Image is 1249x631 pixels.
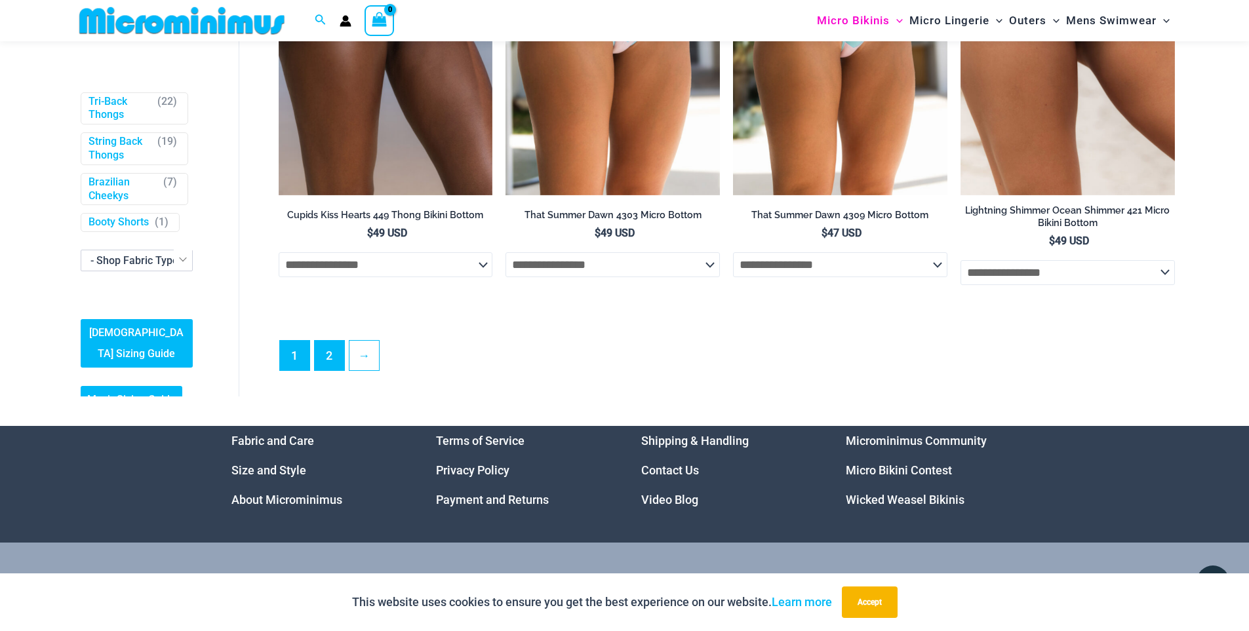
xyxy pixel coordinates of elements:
[81,250,192,271] span: - Shop Fabric Type
[641,434,749,448] a: Shipping & Handling
[161,135,173,147] span: 19
[989,4,1002,37] span: Menu Toggle
[231,426,404,514] nav: Menu
[1066,4,1157,37] span: Mens Swimwear
[367,227,373,239] span: $
[1049,235,1089,247] bdi: 49 USD
[157,135,177,163] span: ( )
[74,6,290,35] img: MM SHOP LOGO FLAT
[814,4,906,37] a: Micro BikinisMenu ToggleMenu Toggle
[89,216,149,230] a: Booty Shorts
[167,176,173,188] span: 7
[436,426,608,514] aside: Footer Widget 2
[909,4,989,37] span: Micro Lingerie
[772,595,832,609] a: Learn more
[641,493,698,507] a: Video Blog
[89,176,157,203] a: Brazilian Cheekys
[846,426,1018,514] aside: Footer Widget 4
[890,4,903,37] span: Menu Toggle
[595,227,601,239] span: $
[961,204,1175,229] h2: Lightning Shimmer Ocean Shimmer 421 Micro Bikini Bottom
[159,216,165,229] span: 1
[231,426,404,514] aside: Footer Widget 1
[315,12,327,29] a: Search icon link
[436,426,608,514] nav: Menu
[961,204,1175,234] a: Lightning Shimmer Ocean Shimmer 421 Micro Bikini Bottom
[906,4,1006,37] a: Micro LingerieMenu ToggleMenu Toggle
[89,95,151,123] a: Tri-Back Thongs
[231,493,342,507] a: About Microminimus
[1063,4,1173,37] a: Mens SwimwearMenu ToggleMenu Toggle
[90,254,178,267] span: - Shop Fabric Type
[1006,4,1063,37] a: OutersMenu ToggleMenu Toggle
[231,434,314,448] a: Fabric and Care
[89,135,151,163] a: String Back Thongs
[812,2,1176,39] nav: Site Navigation
[436,493,549,507] a: Payment and Returns
[846,434,987,448] a: Microminimus Community
[1157,4,1170,37] span: Menu Toggle
[846,463,952,477] a: Micro Bikini Contest
[280,341,309,370] span: Page 1
[161,95,173,107] span: 22
[822,227,827,239] span: $
[340,15,351,27] a: Account icon link
[436,434,525,448] a: Terms of Service
[163,176,177,203] span: ( )
[595,227,635,239] bdi: 49 USD
[641,426,814,514] nav: Menu
[842,586,898,618] button: Accept
[641,463,699,477] a: Contact Us
[155,216,169,230] span: ( )
[506,209,720,226] a: That Summer Dawn 4303 Micro Bottom
[817,4,890,37] span: Micro Bikinis
[1046,4,1060,37] span: Menu Toggle
[641,426,814,514] aside: Footer Widget 3
[506,209,720,221] h2: That Summer Dawn 4303 Micro Bottom
[733,209,947,226] a: That Summer Dawn 4309 Micro Bottom
[733,209,947,221] h2: That Summer Dawn 4309 Micro Bottom
[279,340,1175,378] nav: Product Pagination
[279,209,493,226] a: Cupids Kiss Hearts 449 Thong Bikini Bottom
[349,341,379,370] a: →
[365,5,395,35] a: View Shopping Cart, empty
[81,250,193,271] span: - Shop Fabric Type
[315,341,344,370] a: Page 2
[157,95,177,123] span: ( )
[1049,235,1055,247] span: $
[436,463,509,477] a: Privacy Policy
[367,227,407,239] bdi: 49 USD
[231,463,306,477] a: Size and Style
[279,209,493,221] h2: Cupids Kiss Hearts 449 Thong Bikini Bottom
[1009,4,1046,37] span: Outers
[846,493,964,507] a: Wicked Weasel Bikinis
[81,319,193,368] a: [DEMOGRAPHIC_DATA] Sizing Guide
[81,386,182,413] a: Men’s Sizing Guide
[352,592,832,612] p: This website uses cookies to ensure you get the best experience on our website.
[822,227,862,239] bdi: 47 USD
[846,426,1018,514] nav: Menu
